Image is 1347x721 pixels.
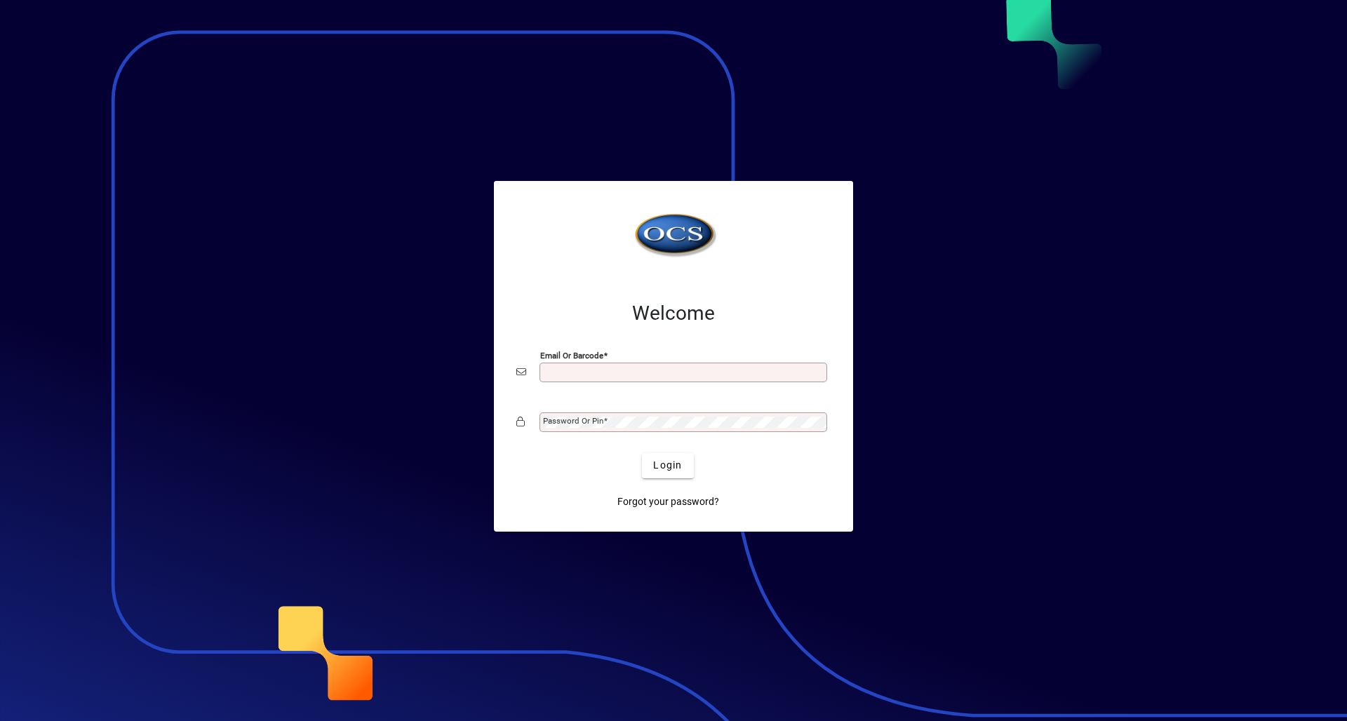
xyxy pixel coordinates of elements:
[516,302,831,325] h2: Welcome
[543,416,603,426] mat-label: Password or Pin
[612,490,725,515] a: Forgot your password?
[642,453,693,478] button: Login
[617,494,719,509] span: Forgot your password?
[540,350,603,360] mat-label: Email or Barcode
[653,458,682,473] span: Login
